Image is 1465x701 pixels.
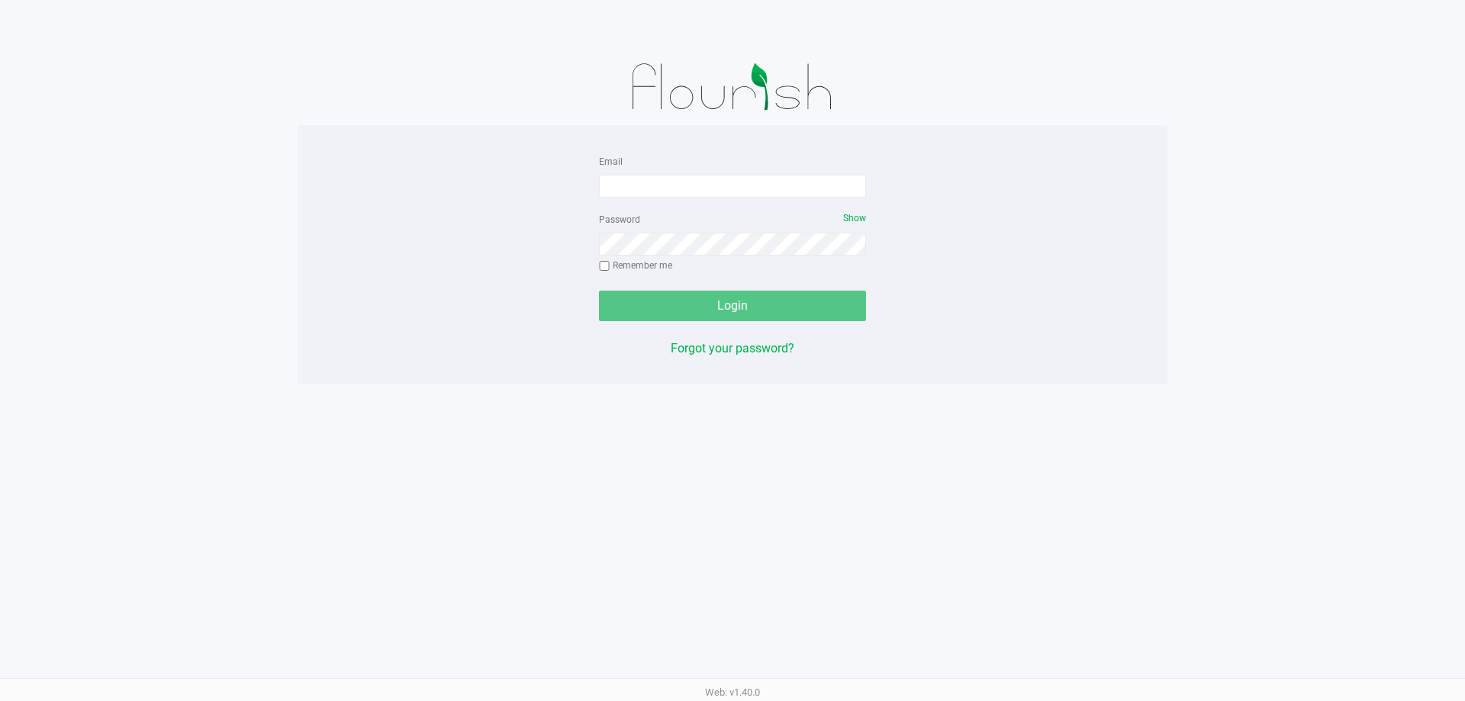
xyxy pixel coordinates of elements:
label: Email [599,155,623,169]
label: Remember me [599,259,672,272]
label: Password [599,213,640,227]
button: Forgot your password? [671,339,794,358]
input: Remember me [599,261,610,272]
span: Web: v1.40.0 [705,687,760,698]
span: Show [843,213,866,223]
